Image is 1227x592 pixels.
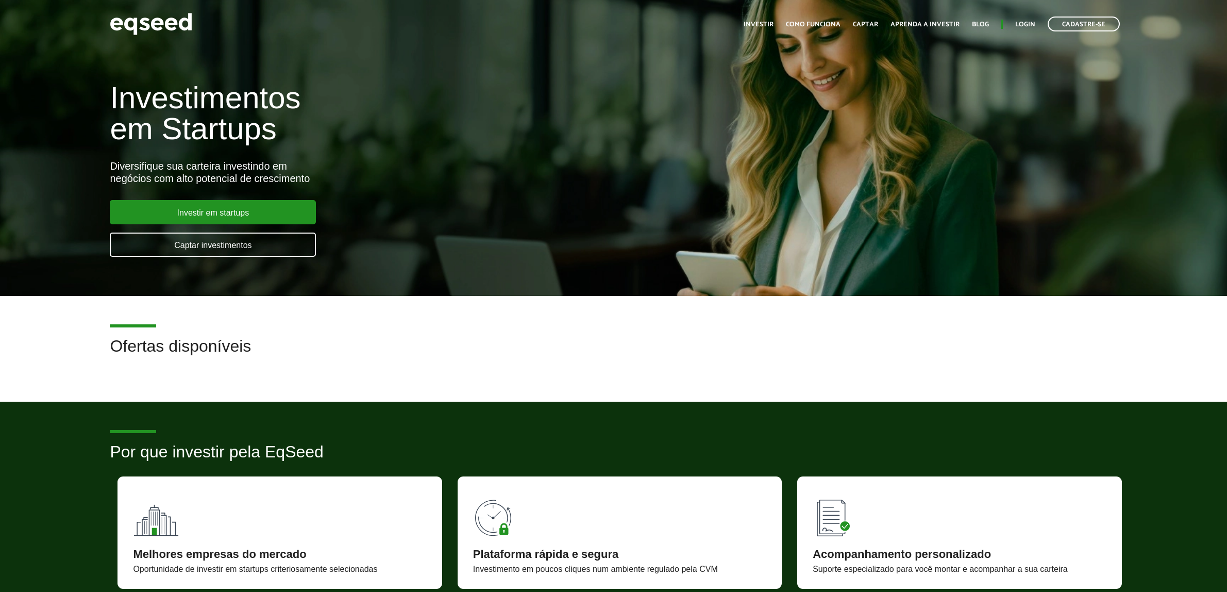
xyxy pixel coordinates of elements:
[813,549,1106,560] div: Acompanhamento personalizado
[110,160,708,185] div: Diversifique sua carteira investindo em negócios com alto potencial de crescimento
[853,21,878,28] a: Captar
[786,21,841,28] a: Como funciona
[110,10,192,38] img: EqSeed
[473,549,766,560] div: Plataforma rápida e segura
[133,492,179,538] img: 90x90_fundos.svg
[890,21,960,28] a: Aprenda a investir
[110,83,708,144] h1: Investimentos em Startups
[110,233,316,257] a: Captar investimentos
[813,492,859,538] img: 90x90_lista.svg
[110,200,316,224] a: Investir em startups
[110,337,1117,371] h2: Ofertas disponíveis
[1015,21,1035,28] a: Login
[133,549,426,560] div: Melhores empresas do mercado
[133,565,426,573] div: Oportunidade de investir em startups criteriosamente selecionadas
[110,443,1117,476] h2: Por que investir pela EqSeed
[473,492,519,538] img: 90x90_tempo.svg
[473,565,766,573] div: Investimento em poucos cliques num ambiente regulado pela CVM
[744,21,774,28] a: Investir
[972,21,989,28] a: Blog
[813,565,1106,573] div: Suporte especializado para você montar e acompanhar a sua carteira
[1048,17,1120,31] a: Cadastre-se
